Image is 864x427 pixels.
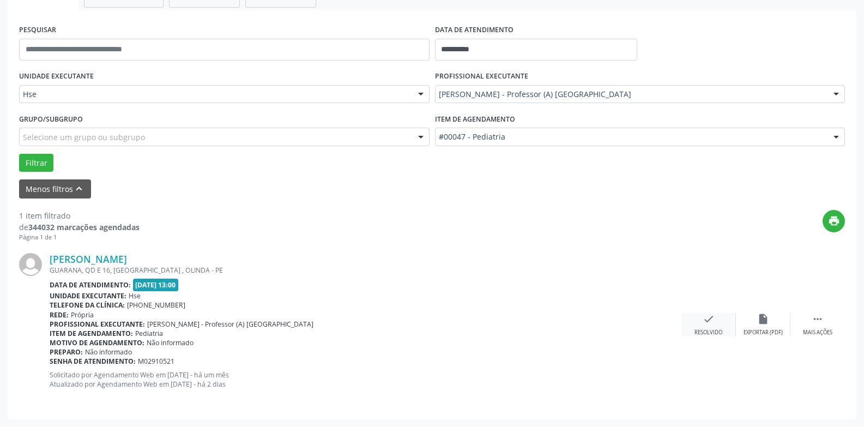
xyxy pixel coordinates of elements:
[50,357,136,366] b: Senha de atendimento:
[439,131,823,142] span: #00047 - Pediatria
[19,221,140,233] div: de
[23,89,407,100] span: Hse
[50,320,145,329] b: Profissional executante:
[19,68,94,85] label: UNIDADE EXECUTANTE
[50,253,127,265] a: [PERSON_NAME]
[129,291,141,300] span: Hse
[127,300,185,310] span: [PHONE_NUMBER]
[757,313,769,325] i: insert_drive_file
[50,329,133,338] b: Item de agendamento:
[19,154,53,172] button: Filtrar
[50,266,681,275] div: GUARANA, QD E 16, [GEOGRAPHIC_DATA] , OLINDA - PE
[694,329,722,336] div: Resolvido
[823,210,845,232] button: print
[135,329,163,338] span: Pediatria
[50,370,681,389] p: Solicitado por Agendamento Web em [DATE] - há um mês Atualizado por Agendamento Web em [DATE] - h...
[803,329,832,336] div: Mais ações
[50,347,83,357] b: Preparo:
[828,215,840,227] i: print
[28,222,140,232] strong: 344032 marcações agendadas
[23,131,145,143] span: Selecione um grupo ou subgrupo
[19,179,91,199] button: Menos filtroskeyboard_arrow_up
[73,183,85,195] i: keyboard_arrow_up
[19,111,83,128] label: Grupo/Subgrupo
[439,89,823,100] span: [PERSON_NAME] - Professor (A) [GEOGRAPHIC_DATA]
[19,210,140,221] div: 1 item filtrado
[19,233,140,242] div: Página 1 de 1
[435,111,515,128] label: Item de agendamento
[744,329,783,336] div: Exportar (PDF)
[19,22,56,39] label: PESQUISAR
[50,338,144,347] b: Motivo de agendamento:
[50,300,125,310] b: Telefone da clínica:
[147,320,313,329] span: [PERSON_NAME] - Professor (A) [GEOGRAPHIC_DATA]
[133,279,179,291] span: [DATE] 13:00
[435,22,513,39] label: DATA DE ATENDIMENTO
[19,253,42,276] img: img
[71,310,94,320] span: Própria
[50,291,126,300] b: Unidade executante:
[138,357,174,366] span: M02910521
[147,338,194,347] span: Não informado
[812,313,824,325] i: 
[85,347,132,357] span: Não informado
[435,68,528,85] label: PROFISSIONAL EXECUTANTE
[50,310,69,320] b: Rede:
[703,313,715,325] i: check
[50,280,131,290] b: Data de atendimento:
